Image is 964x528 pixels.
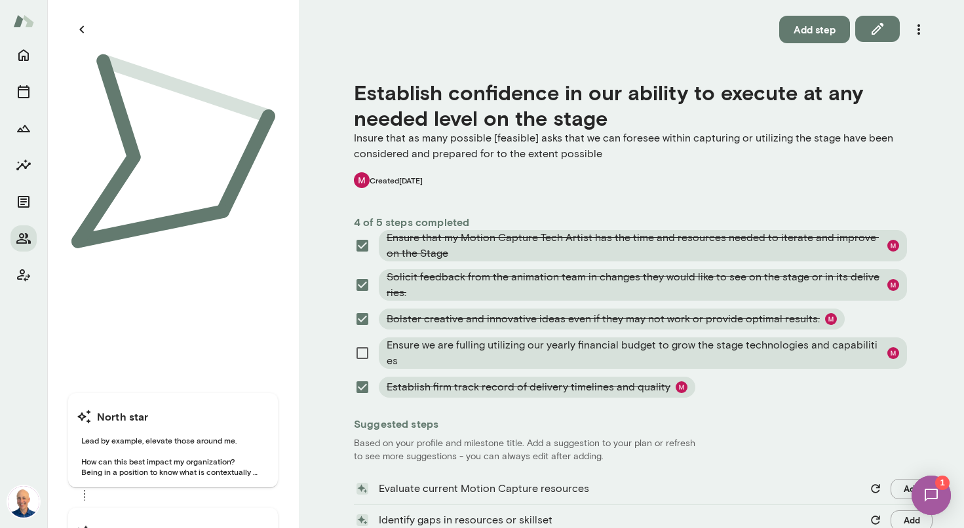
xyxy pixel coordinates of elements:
[387,337,882,369] span: Ensure we are fulling utilizing our yearly financial budget to grow the stage technologies and ca...
[354,80,933,130] h4: Establish confidence in our ability to execute at any needed level on the stage
[387,269,882,301] span: Solicit feedback from the animation team in changes they would like to see on the stage or in its...
[354,450,933,463] p: to see more suggestions - you can always edit after adding.
[68,393,278,487] button: North starLead by example, elevate those around me. How can this best impact my organization? Bei...
[887,347,899,359] img: MatthewG Sherman
[13,9,34,33] img: Mento
[379,512,860,528] p: Identify gaps in resources or skillset
[825,313,837,325] img: MatthewG Sherman
[779,16,850,43] button: Add step
[891,479,933,499] button: Add
[887,240,899,252] img: MatthewG Sherman
[10,115,37,141] button: Growth Plan
[10,225,37,252] button: Members
[354,214,933,230] h6: 4 of 5 steps completed
[387,230,882,261] span: Ensure that my Motion Capture Tech Artist has the time and resources needed to iterate and improv...
[387,311,820,327] span: Bolster creative and innovative ideas even if they may not work or provide optimal results.
[379,337,907,369] div: Ensure we are fulling utilizing our yearly financial budget to grow the stage technologies and ca...
[354,130,933,162] p: Insure that as many possible [feasible] asks that we can foresee within capturing or utilizing th...
[97,409,149,424] h6: North star
[354,172,370,188] img: MatthewG Sherman
[887,279,899,291] img: MatthewG Sherman
[10,152,37,178] button: Insights
[76,435,270,477] span: Lead by example, elevate those around me. How can this best impact my organization? Being in a po...
[676,381,687,393] img: MatthewG Sherman
[354,416,933,432] h6: Suggested steps
[10,79,37,105] button: Sessions
[379,481,860,497] p: Evaluate current Motion Capture resources
[10,189,37,215] button: Documents
[354,437,933,450] p: Based on your profile and milestone title. Add a suggestion to your plan or refresh
[10,42,37,68] button: Home
[10,262,37,288] button: Client app
[8,486,39,518] img: Mark Lazen
[387,379,670,395] span: Establish firm track record of delivery timelines and quality
[370,175,423,185] span: Created [DATE]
